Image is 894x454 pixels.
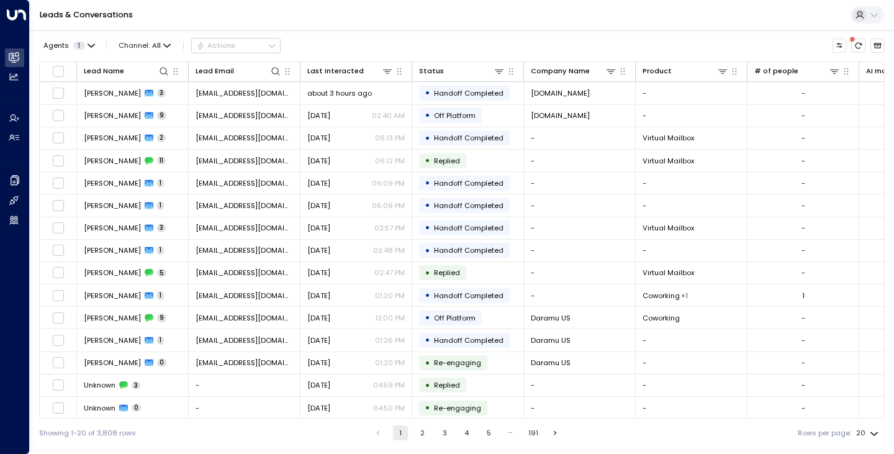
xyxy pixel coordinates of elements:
[643,156,694,166] span: Virtual Mailbox
[425,242,430,259] div: •
[196,245,293,255] span: treasurer@mfny.org
[434,88,503,98] span: Handoff Completed
[196,88,293,98] span: hansonlathan@gmail.com
[157,201,164,210] span: 1
[425,355,430,371] div: •
[636,240,747,261] td: -
[307,88,372,98] span: about 3 hours ago
[84,245,141,255] span: Prescott Ulrey
[526,425,541,440] button: Go to page 191
[798,428,851,438] label: Rows per page:
[52,289,65,302] span: Toggle select row
[425,309,430,326] div: •
[372,178,405,188] p: 06:09 PM
[52,199,65,212] span: Toggle select row
[636,329,747,351] td: -
[157,89,166,98] span: 3
[307,65,364,77] div: Last Interacted
[52,155,65,167] span: Toggle select row
[84,403,115,413] span: Unknown
[39,428,136,438] div: Showing 1-20 of 3,808 rows
[157,291,164,300] span: 1
[307,223,330,233] span: Yesterday
[531,111,590,120] span: HomeDecorsHaven.com
[84,178,141,188] span: Tudor Bodrug
[524,127,636,149] td: -
[84,65,169,77] div: Lead Name
[307,291,330,301] span: Yesterday
[52,65,65,78] span: Toggle select all
[372,201,405,211] p: 06:09 PM
[425,332,430,348] div: •
[157,179,164,188] span: 1
[189,375,300,396] td: -
[52,109,65,122] span: Toggle select row
[636,172,747,194] td: -
[801,403,805,413] div: -
[801,223,805,233] div: -
[196,65,234,77] div: Lead Email
[132,404,141,412] span: 0
[434,201,503,211] span: Handoff Completed
[191,38,281,53] button: Actions
[801,178,805,188] div: -
[801,268,805,278] div: -
[801,111,805,120] div: -
[132,381,140,390] span: 3
[643,291,680,301] span: Coworking
[196,358,293,368] span: Jairam03@outlook.com
[370,425,563,440] nav: pagination navigation
[801,245,805,255] div: -
[84,133,141,143] span: Tudor Bodrug
[375,313,405,323] p: 12:00 PM
[425,265,430,281] div: •
[307,403,330,413] span: Aug 16, 2025
[52,132,65,144] span: Toggle select row
[754,65,798,77] div: # of people
[307,313,330,323] span: Yesterday
[52,334,65,347] span: Toggle select row
[419,65,505,77] div: Status
[434,268,460,278] span: Replied
[157,157,166,165] span: 11
[115,39,175,52] span: Channel:
[84,156,141,166] span: Tudor Bodrug
[524,375,636,396] td: -
[425,377,430,394] div: •
[856,425,881,441] div: 20
[196,223,293,233] span: treasurer@mfny.org
[307,111,330,120] span: Jul 01, 2025
[419,65,444,77] div: Status
[870,39,885,53] button: Archived Leads
[425,175,430,191] div: •
[196,156,293,166] span: tudor_bodrug@outlook.com
[801,313,805,323] div: -
[307,380,330,390] span: Aug 16, 2025
[524,150,636,171] td: -
[801,335,805,345] div: -
[307,65,393,77] div: Last Interacted
[84,268,141,278] span: Prescott Ulrey
[425,130,430,147] div: •
[157,314,166,322] span: 9
[643,223,694,233] span: Virtual Mailbox
[307,178,330,188] span: Yesterday
[375,358,405,368] p: 01:20 PM
[196,201,293,211] span: tudor_bodrug@outlook.com
[84,88,141,98] span: Hanson Lathan
[157,134,166,142] span: 2
[52,402,65,414] span: Toggle select row
[531,358,571,368] span: Daramu US
[425,197,430,214] div: •
[84,111,141,120] span: Hanson Lathan
[524,194,636,216] td: -
[84,201,141,211] span: Tudor Bodrug
[801,201,805,211] div: -
[307,156,330,166] span: Yesterday
[196,291,293,301] span: joehodges06@gmail.com
[43,42,69,49] span: Agents
[84,358,141,368] span: Jai Patel
[434,291,503,301] span: Handoff Completed
[503,425,518,440] div: …
[191,38,281,53] div: Button group with a nested menu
